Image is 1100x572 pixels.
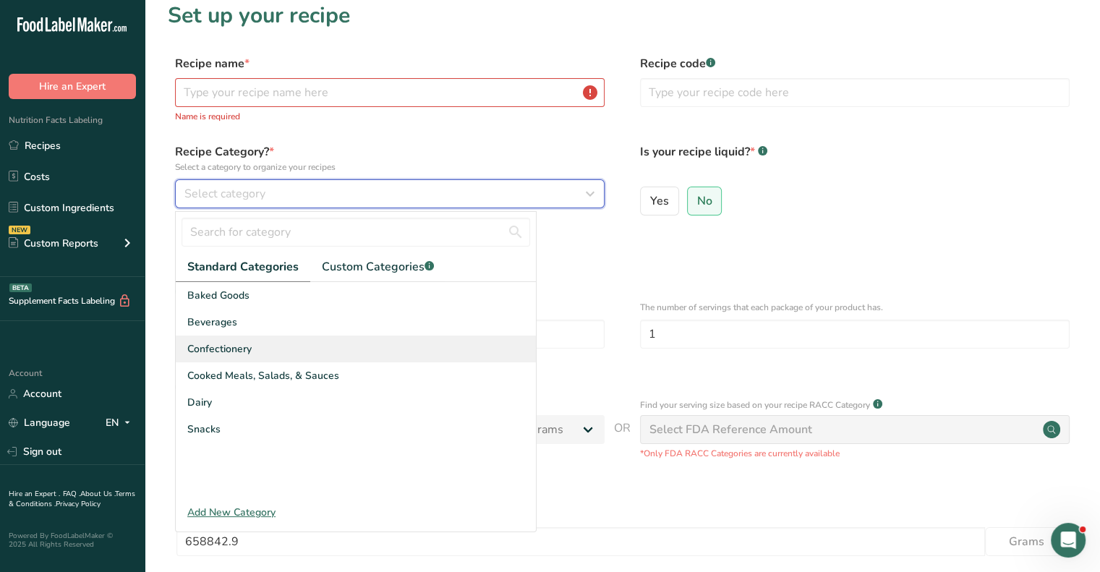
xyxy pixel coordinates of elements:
[985,527,1068,556] button: Grams
[187,258,299,276] span: Standard Categories
[9,74,136,99] button: Hire an Expert
[614,419,631,460] span: OR
[1051,523,1086,558] iframe: Intercom live chat
[640,447,1070,460] p: *Only FDA RACC Categories are currently available
[649,421,812,438] div: Select FDA Reference Amount
[322,258,434,276] span: Custom Categories
[9,489,60,499] a: Hire an Expert .
[175,179,605,208] button: Select category
[9,410,70,435] a: Language
[80,489,115,499] a: About Us .
[176,504,1068,521] label: Total Recipe Weight
[650,194,669,208] span: Yes
[187,341,252,357] span: Confectionery
[9,283,32,292] div: BETA
[640,143,1070,181] label: Is your recipe liquid?
[187,368,339,383] span: Cooked Meals, Salads, & Sauces
[184,185,265,202] span: Select category
[640,301,1070,314] p: The number of servings that each package of your product has.
[640,398,870,411] p: Find your serving size based on your recipe RACC Category
[9,532,136,549] div: Powered By FoodLabelMaker © 2025 All Rights Reserved
[63,489,80,499] a: FAQ .
[9,236,98,251] div: Custom Reports
[640,55,1070,72] label: Recipe code
[176,505,536,520] div: Add New Category
[640,78,1070,107] input: Type your recipe code here
[175,110,605,123] p: Name is required
[9,226,30,234] div: NEW
[182,218,530,247] input: Search for category
[175,55,605,72] label: Recipe name
[187,315,237,330] span: Beverages
[56,499,101,509] a: Privacy Policy
[175,161,605,174] p: Select a category to organize your recipes
[187,422,221,437] span: Snacks
[187,395,212,410] span: Dairy
[1009,533,1044,550] span: Grams
[175,143,605,174] label: Recipe Category?
[697,194,712,208] span: No
[106,414,136,432] div: EN
[9,489,135,509] a: Terms & Conditions .
[187,288,250,303] span: Baked Goods
[175,78,605,107] input: Type your recipe name here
